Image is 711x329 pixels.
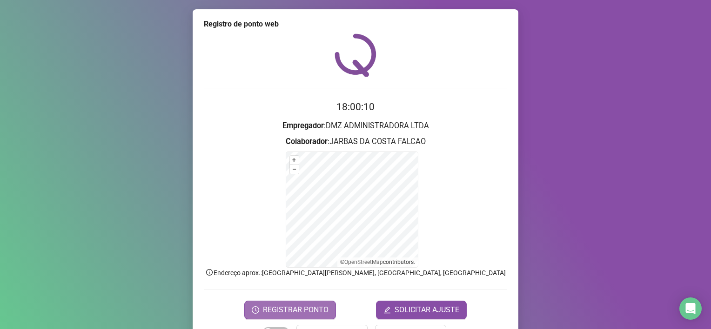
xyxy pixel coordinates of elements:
button: – [290,165,299,174]
span: SOLICITAR AJUSTE [395,304,459,316]
strong: Colaborador [286,137,328,146]
span: REGISTRAR PONTO [263,304,329,316]
img: QRPoint [335,33,376,77]
h3: : JARBAS DA COSTA FALCAO [204,136,507,148]
span: clock-circle [252,306,259,314]
button: editSOLICITAR AJUSTE [376,301,467,319]
h3: : DMZ ADMINISTRADORA LTDA [204,120,507,132]
time: 18:00:10 [336,101,375,112]
button: REGISTRAR PONTO [244,301,336,319]
div: Open Intercom Messenger [679,297,702,320]
div: Registro de ponto web [204,19,507,30]
span: info-circle [205,268,214,276]
a: OpenStreetMap [344,259,383,265]
strong: Empregador [282,121,324,130]
p: Endereço aprox. : [GEOGRAPHIC_DATA][PERSON_NAME], [GEOGRAPHIC_DATA], [GEOGRAPHIC_DATA] [204,268,507,278]
span: edit [383,306,391,314]
li: © contributors. [340,259,415,265]
button: + [290,156,299,164]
